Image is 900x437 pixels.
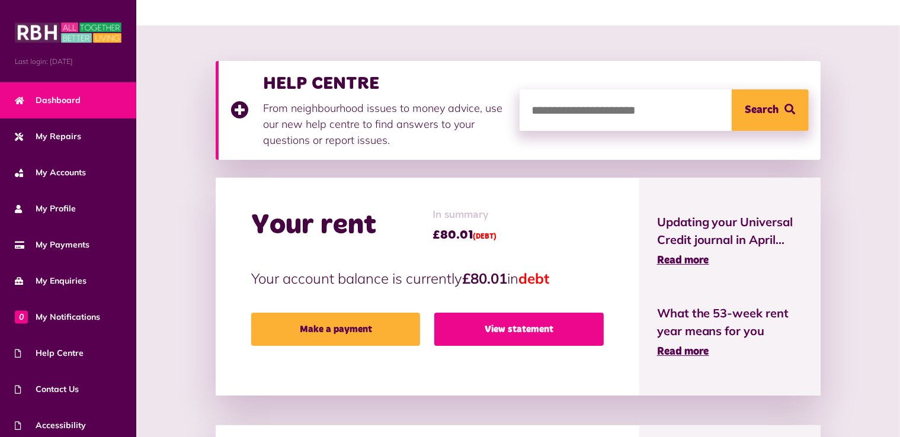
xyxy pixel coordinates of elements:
span: Read more [657,255,709,266]
span: My Notifications [15,311,100,323]
img: MyRBH [15,21,121,44]
h3: HELP CENTRE [263,73,508,94]
span: Accessibility [15,419,86,432]
span: In summary [433,207,497,223]
span: Read more [657,346,709,357]
a: Make a payment [251,313,420,346]
span: debt [518,269,549,287]
strong: £80.01 [462,269,507,287]
span: My Repairs [15,130,81,143]
a: Updating your Universal Credit journal in April... Read more [657,213,803,269]
span: What the 53-week rent year means for you [657,304,803,340]
span: My Payments [15,239,89,251]
span: £80.01 [433,226,497,244]
p: Your account balance is currently in [251,268,604,289]
span: 0 [15,310,28,323]
span: Dashboard [15,94,81,107]
p: From neighbourhood issues to money advice, use our new help centre to find answers to your questi... [263,100,508,148]
h2: Your rent [251,208,376,243]
span: Last login: [DATE] [15,56,121,67]
span: My Profile [15,203,76,215]
span: (DEBT) [473,233,497,240]
span: My Accounts [15,166,86,179]
span: Contact Us [15,383,79,396]
span: Search [745,89,779,131]
button: Search [732,89,809,131]
a: View statement [434,313,603,346]
span: My Enquiries [15,275,87,287]
a: What the 53-week rent year means for you Read more [657,304,803,360]
span: Updating your Universal Credit journal in April... [657,213,803,249]
span: Help Centre [15,347,84,359]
